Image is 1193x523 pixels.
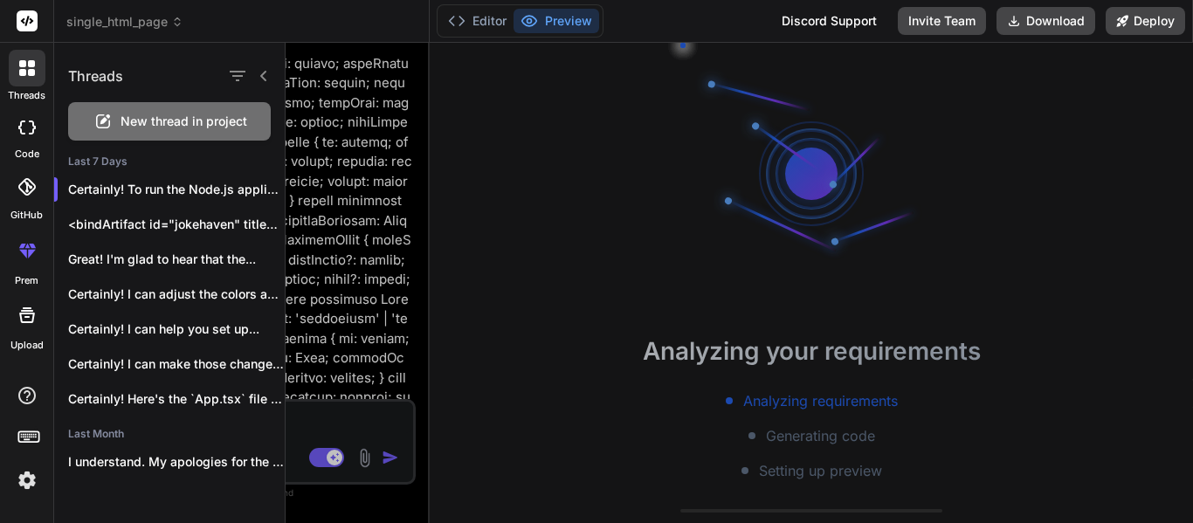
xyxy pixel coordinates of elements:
[12,465,42,495] img: settings
[1106,7,1185,35] button: Deploy
[514,9,599,33] button: Preview
[68,286,285,303] p: Certainly! I can adjust the colors and...
[68,453,285,471] p: I understand. My apologies for the oversight....
[996,7,1095,35] button: Download
[10,338,44,353] label: Upload
[68,65,123,86] h1: Threads
[10,208,43,223] label: GitHub
[54,427,285,441] h2: Last Month
[54,155,285,169] h2: Last 7 Days
[15,273,38,288] label: prem
[441,9,514,33] button: Editor
[771,7,887,35] div: Discord Support
[68,355,285,373] p: Certainly! I can make those changes for...
[68,320,285,338] p: Certainly! I can help you set up...
[15,147,39,162] label: code
[68,216,285,233] p: <bindArtifact id="jokehaven" title="JokeHaven Interactive Web App"> <bindAction...
[898,7,986,35] button: Invite Team
[8,88,45,103] label: threads
[68,251,285,268] p: Great! I'm glad to hear that the...
[121,113,247,130] span: New thread in project
[68,181,285,198] p: Certainly! To run the Node.js application, you'll...
[68,390,285,408] p: Certainly! Here's the `App.tsx` file along with...
[66,13,183,31] span: single_html_page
